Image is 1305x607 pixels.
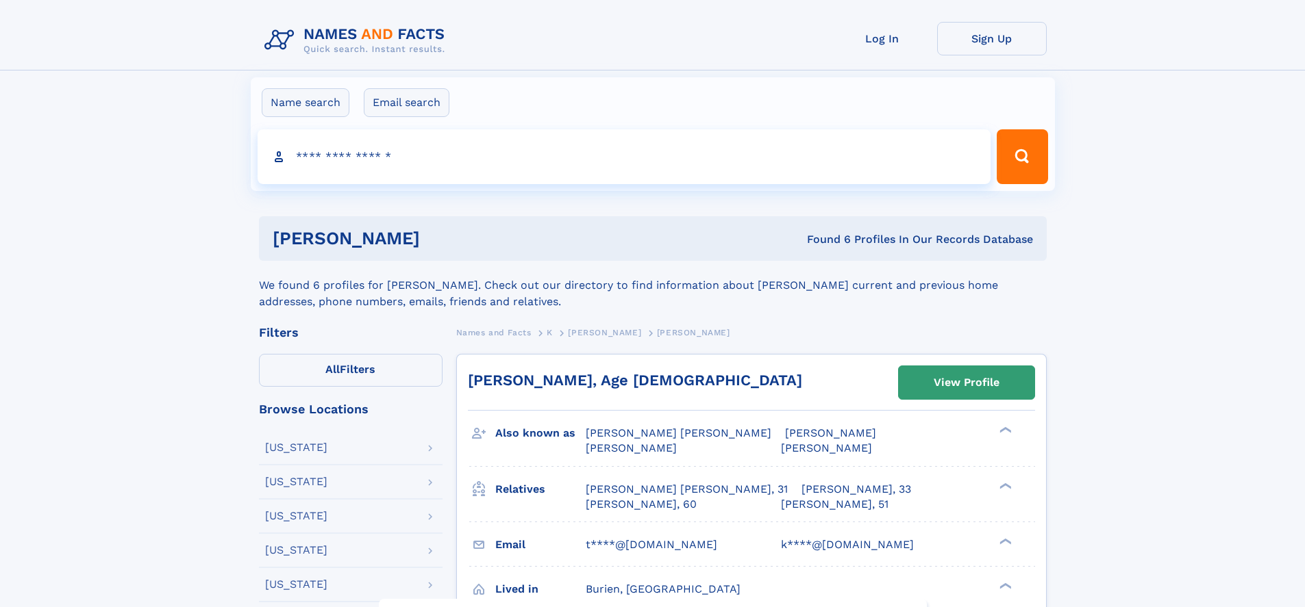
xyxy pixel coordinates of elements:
[495,578,586,601] h3: Lived in
[258,129,991,184] input: search input
[899,366,1034,399] a: View Profile
[364,88,449,117] label: Email search
[996,426,1012,435] div: ❯
[613,232,1033,247] div: Found 6 Profiles In Our Records Database
[259,22,456,59] img: Logo Names and Facts
[781,441,872,454] span: [PERSON_NAME]
[586,441,677,454] span: [PERSON_NAME]
[586,497,697,512] a: [PERSON_NAME], 60
[259,326,443,339] div: Filters
[259,403,443,415] div: Browse Locations
[801,482,911,497] a: [PERSON_NAME], 33
[586,482,788,497] a: [PERSON_NAME] [PERSON_NAME], 31
[265,476,327,487] div: [US_STATE]
[547,328,553,337] span: K
[495,478,586,501] h3: Relatives
[568,328,641,337] span: [PERSON_NAME]
[265,579,327,590] div: [US_STATE]
[495,533,586,556] h3: Email
[259,354,443,387] label: Filters
[265,511,327,521] div: [US_STATE]
[468,372,802,389] a: [PERSON_NAME], Age [DEMOGRAPHIC_DATA]
[568,324,641,341] a: [PERSON_NAME]
[265,442,327,453] div: [US_STATE]
[996,537,1012,545] div: ❯
[259,261,1047,310] div: We found 6 profiles for [PERSON_NAME]. Check out our directory to find information about [PERSON_...
[828,22,937,55] a: Log In
[781,497,888,512] a: [PERSON_NAME], 51
[495,422,586,445] h3: Also known as
[996,481,1012,490] div: ❯
[456,324,532,341] a: Names and Facts
[657,328,730,337] span: [PERSON_NAME]
[547,324,553,341] a: K
[325,363,340,376] span: All
[934,367,999,398] div: View Profile
[262,88,349,117] label: Name search
[586,582,741,595] span: Burien, [GEOGRAPHIC_DATA]
[586,426,771,439] span: [PERSON_NAME] [PERSON_NAME]
[997,129,1047,184] button: Search Button
[273,230,614,247] h1: [PERSON_NAME]
[937,22,1047,55] a: Sign Up
[785,426,876,439] span: [PERSON_NAME]
[996,581,1012,590] div: ❯
[265,545,327,556] div: [US_STATE]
